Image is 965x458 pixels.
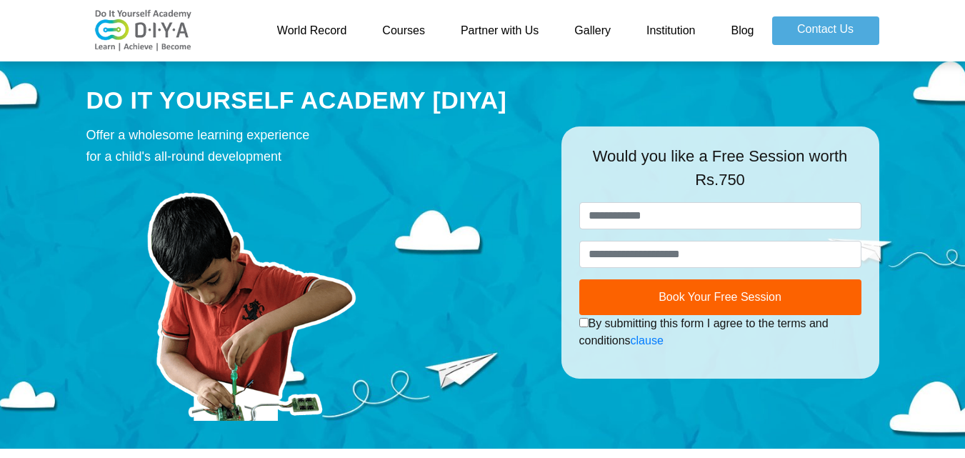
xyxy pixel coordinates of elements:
a: clause [631,334,664,347]
a: Gallery [556,16,629,45]
a: Contact Us [772,16,879,45]
img: logo-v2.png [86,9,201,52]
a: World Record [259,16,365,45]
img: course-prod.png [86,174,415,421]
div: DO IT YOURSELF ACADEMY [DIYA] [86,84,540,118]
a: Courses [364,16,443,45]
span: Book Your Free Session [659,291,781,303]
a: Partner with Us [443,16,556,45]
a: Institution [629,16,713,45]
a: Blog [713,16,771,45]
button: Book Your Free Session [579,279,861,315]
div: Offer a wholesome learning experience for a child's all-round development [86,124,540,167]
div: By submitting this form I agree to the terms and conditions [579,315,861,349]
div: Would you like a Free Session worth Rs.750 [579,144,861,202]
